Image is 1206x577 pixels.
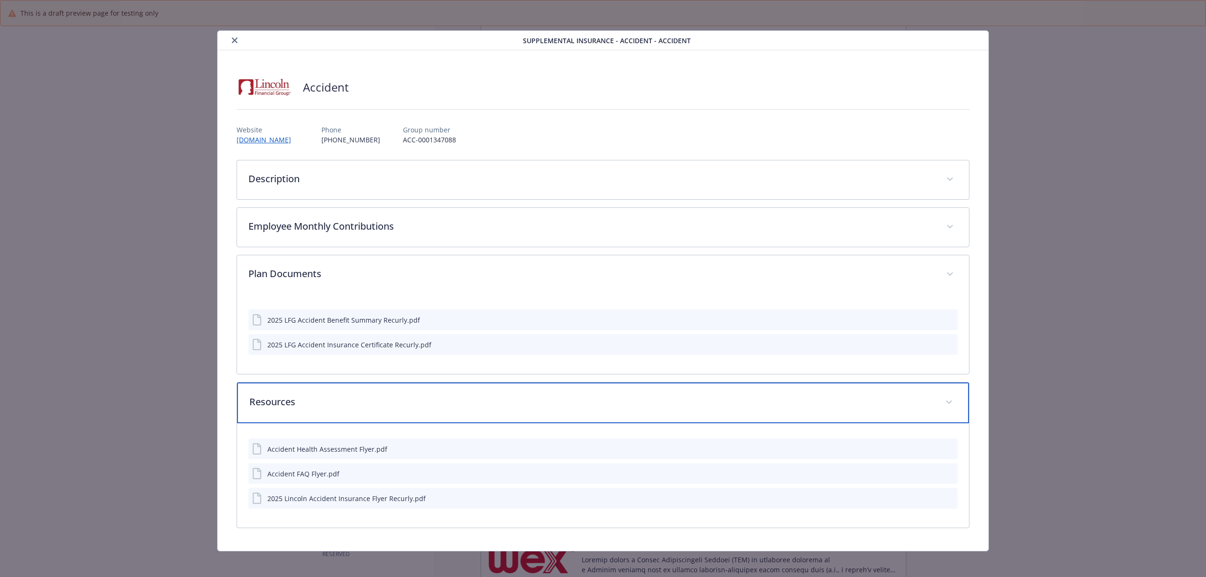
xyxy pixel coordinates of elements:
[930,315,938,325] button: download file
[248,172,935,186] p: Description
[267,469,339,479] div: Accident FAQ Flyer.pdf
[229,35,240,46] button: close
[248,267,935,281] p: Plan Documents
[321,135,380,145] p: [PHONE_NUMBER]
[930,493,938,503] button: download file
[945,340,954,350] button: preview file
[237,73,293,102] img: Lincoln Financial Group
[321,125,380,135] p: Phone
[237,125,299,135] p: Website
[267,340,431,350] div: 2025 LFG Accident Insurance Certificate Recurly.pdf
[120,30,1085,551] div: details for plan Supplemental Insurance - Accident - Accident
[237,382,969,423] div: Resources
[237,255,969,294] div: Plan Documents
[237,423,969,528] div: Resources
[237,160,969,199] div: Description
[249,395,934,409] p: Resources
[945,444,954,454] button: preview file
[930,444,938,454] button: download file
[523,36,691,46] span: Supplemental Insurance - Accident - Accident
[930,469,938,479] button: download file
[945,469,954,479] button: preview file
[267,444,387,454] div: Accident Health Assessment Flyer.pdf
[945,493,954,503] button: preview file
[248,219,935,233] p: Employee Monthly Contributions
[303,79,349,95] h2: Accident
[945,315,954,325] button: preview file
[403,125,456,135] p: Group number
[930,340,938,350] button: download file
[267,493,426,503] div: 2025 Lincoln Accident Insurance Flyer Recurly.pdf
[237,294,969,374] div: Plan Documents
[237,208,969,247] div: Employee Monthly Contributions
[403,135,456,145] p: ACC-0001347088
[237,135,299,144] a: [DOMAIN_NAME]
[267,315,420,325] div: 2025 LFG Accident Benefit Summary Recurly.pdf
